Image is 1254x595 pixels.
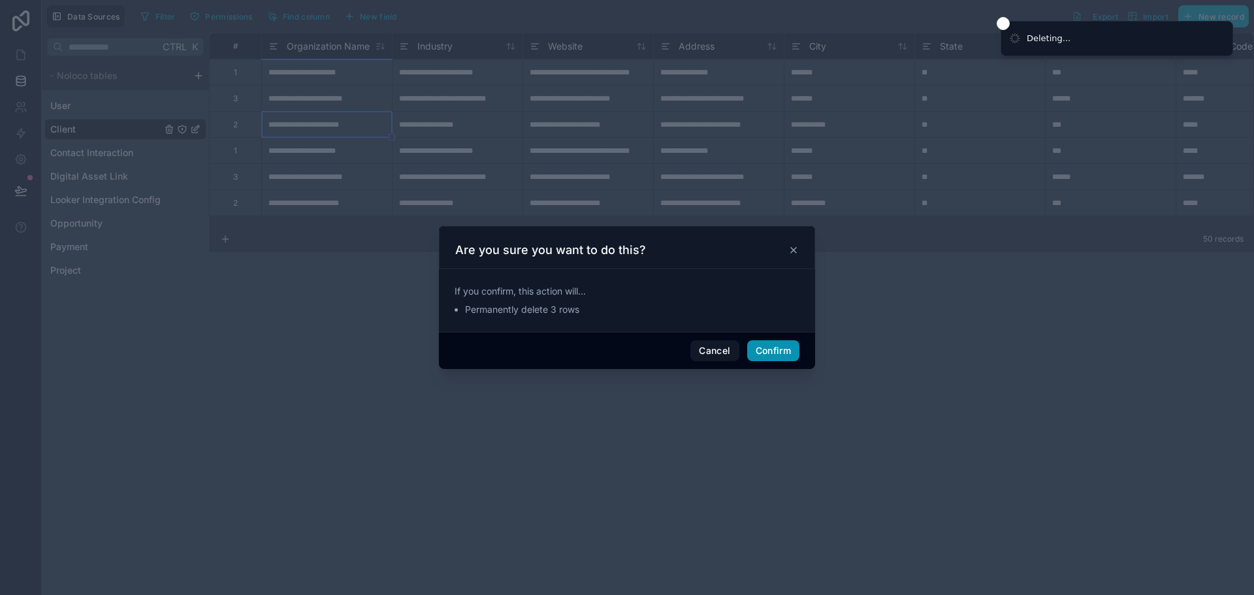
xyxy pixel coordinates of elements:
h3: Are you sure you want to do this? [455,242,646,258]
li: Permanently delete 3 rows [465,303,799,316]
button: Cancel [690,340,739,361]
button: Confirm [747,340,799,361]
div: Deleting... [1027,32,1070,45]
button: Close toast [997,17,1010,30]
span: If you confirm, this action will... [455,285,799,298]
